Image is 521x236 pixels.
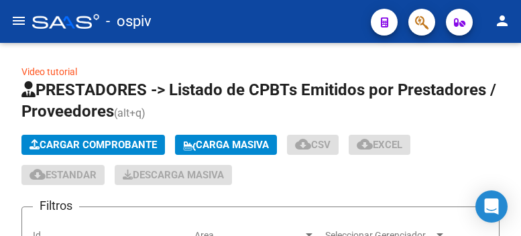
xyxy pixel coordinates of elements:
[114,107,146,119] span: (alt+q)
[357,139,402,151] span: EXCEL
[494,13,510,29] mat-icon: person
[123,169,224,181] span: Descarga Masiva
[30,139,157,151] span: Cargar Comprobante
[21,165,105,185] button: Estandar
[475,190,508,223] div: Open Intercom Messenger
[21,135,165,155] button: Cargar Comprobante
[33,196,79,215] h3: Filtros
[183,139,269,151] span: Carga Masiva
[357,136,373,152] mat-icon: cloud_download
[21,80,496,121] span: PRESTADORES -> Listado de CPBTs Emitidos por Prestadores / Proveedores
[295,136,311,152] mat-icon: cloud_download
[295,139,331,151] span: CSV
[115,165,232,185] button: Descarga Masiva
[349,135,410,155] button: EXCEL
[175,135,277,155] button: Carga Masiva
[106,7,152,36] span: - ospiv
[21,66,77,77] a: Video tutorial
[287,135,339,155] button: CSV
[30,169,97,181] span: Estandar
[30,166,46,182] mat-icon: cloud_download
[11,13,27,29] mat-icon: menu
[115,165,232,185] app-download-masive: Descarga masiva de comprobantes (adjuntos)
